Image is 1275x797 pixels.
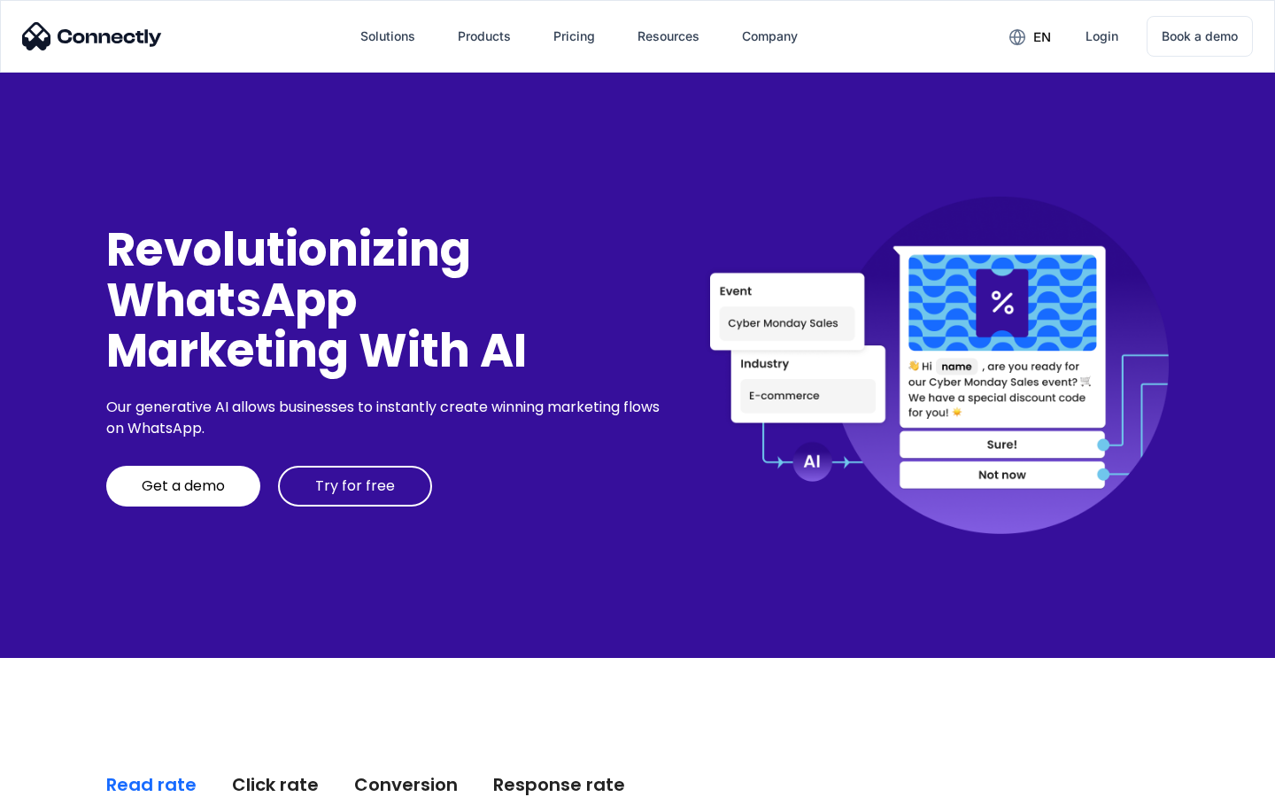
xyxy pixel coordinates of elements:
a: Login [1071,15,1132,58]
div: Response rate [493,772,625,797]
div: Click rate [232,772,319,797]
img: Connectly Logo [22,22,162,50]
div: Our generative AI allows businesses to instantly create winning marketing flows on WhatsApp. [106,397,666,439]
div: Products [458,24,511,49]
div: Try for free [315,477,395,495]
div: Read rate [106,772,197,797]
div: Revolutionizing WhatsApp Marketing With AI [106,224,666,376]
div: Get a demo [142,477,225,495]
div: Conversion [354,772,458,797]
a: Try for free [278,466,432,507]
a: Book a demo [1147,16,1253,57]
div: Solutions [360,24,415,49]
div: en [1033,25,1051,50]
div: Company [742,24,798,49]
div: Pricing [553,24,595,49]
a: Get a demo [106,466,260,507]
div: Resources [637,24,699,49]
div: Login [1086,24,1118,49]
a: Pricing [539,15,609,58]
